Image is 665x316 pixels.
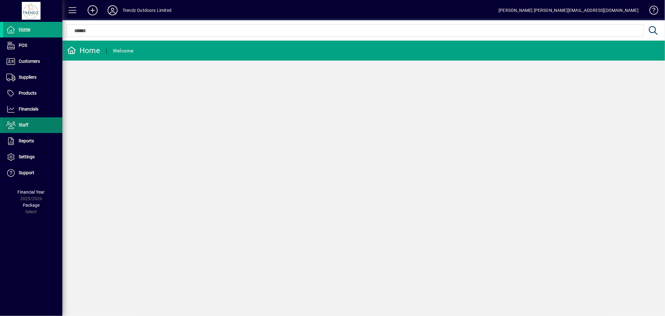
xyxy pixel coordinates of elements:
div: [PERSON_NAME] [PERSON_NAME][EMAIL_ADDRESS][DOMAIN_NAME] [499,5,638,15]
a: Reports [3,133,62,149]
button: Add [83,5,103,16]
span: Products [19,91,36,96]
a: Suppliers [3,70,62,85]
a: Staff [3,117,62,133]
span: Financial Year [18,190,45,195]
span: Package [23,203,40,208]
span: Staff [19,122,28,127]
a: Support [3,165,62,181]
a: POS [3,38,62,53]
span: Reports [19,138,34,143]
div: Welcome [113,46,134,56]
span: Customers [19,59,40,64]
span: Settings [19,154,35,159]
span: Support [19,170,34,175]
button: Profile [103,5,123,16]
span: Financials [19,106,38,111]
div: Home [67,46,100,56]
span: Home [19,27,30,32]
a: Settings [3,149,62,165]
a: Products [3,86,62,101]
div: Trendz Outdoors Limited [123,5,171,15]
a: Financials [3,101,62,117]
span: Suppliers [19,75,36,80]
span: POS [19,43,27,48]
a: Knowledge Base [645,1,657,22]
a: Customers [3,54,62,69]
